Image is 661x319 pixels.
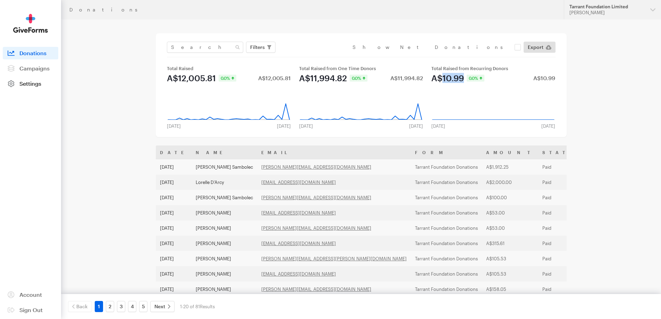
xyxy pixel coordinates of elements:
div: Total Raised from One Time Donors [299,66,423,71]
td: [DATE] [156,236,192,251]
td: Paid [538,190,589,205]
td: [DATE] [156,251,192,266]
input: Search Name & Email [167,42,243,53]
a: Next [150,301,175,312]
div: [DATE] [537,123,559,129]
td: Tarrant Foundation Donations [411,190,482,205]
td: [PERSON_NAME] [192,236,257,251]
td: Tarrant Foundation Donations [411,251,482,266]
div: [PERSON_NAME] [569,10,645,16]
a: [PERSON_NAME][EMAIL_ADDRESS][DOMAIN_NAME] [261,164,371,170]
div: [DATE] [163,123,185,129]
td: Tarrant Foundation Donations [411,266,482,282]
a: Campaigns [3,62,58,75]
td: Paid [538,205,589,220]
td: A$1,912.25 [482,159,538,175]
td: Tarrant Foundation Donations [411,236,482,251]
td: [PERSON_NAME] Sambolec [192,159,257,175]
td: A$2,000.00 [482,175,538,190]
a: [EMAIL_ADDRESS][DOMAIN_NAME] [261,241,336,246]
td: [PERSON_NAME] [192,251,257,266]
div: A$10.99 [431,74,464,82]
div: [DATE] [427,123,449,129]
th: Amount [482,145,538,159]
td: Paid [538,251,589,266]
div: Tarrant Foundation Limited [569,4,645,10]
td: Tarrant Foundation Donations [411,175,482,190]
td: A$105.53 [482,266,538,282]
span: Sign Out [19,307,43,313]
span: Campaigns [19,65,50,72]
td: [DATE] [156,175,192,190]
a: 5 [139,301,147,312]
div: [DATE] [273,123,295,129]
th: Date [156,145,192,159]
div: Total Raised from Recurring Donors [431,66,555,71]
th: Status [538,145,589,159]
a: [PERSON_NAME][EMAIL_ADDRESS][DOMAIN_NAME] [261,195,371,200]
div: 0.0% [219,75,236,82]
a: 3 [117,301,125,312]
td: Tarrant Foundation Donations [411,220,482,236]
td: Lorelle D'Arcy [192,175,257,190]
td: [PERSON_NAME] [192,205,257,220]
td: Tarrant Foundation Donations [411,205,482,220]
td: A$105.53 [482,251,538,266]
td: [DATE] [156,266,192,282]
td: [PERSON_NAME] Sambolec [192,190,257,205]
div: A$11,994.82 [390,75,423,81]
a: [PERSON_NAME][EMAIL_ADDRESS][DOMAIN_NAME] [261,225,371,231]
span: Results [200,304,215,309]
th: Name [192,145,257,159]
td: A$100.00 [482,190,538,205]
td: [DATE] [156,205,192,220]
div: [DATE] [405,123,427,129]
a: [EMAIL_ADDRESS][DOMAIN_NAME] [261,271,336,277]
td: [PERSON_NAME] [192,266,257,282]
a: 4 [128,301,136,312]
td: Paid [538,266,589,282]
div: A$12,005.81 [167,74,216,82]
a: Settings [3,77,58,90]
td: [PERSON_NAME] [192,220,257,236]
a: Export [524,42,556,53]
span: Account [19,291,42,298]
td: [DATE] [156,190,192,205]
span: Donations [19,50,46,56]
span: Settings [19,80,41,87]
span: Next [154,302,165,311]
th: Email [257,145,411,159]
td: A$158.05 [482,282,538,297]
td: Paid [538,159,589,175]
td: [PERSON_NAME] [192,282,257,297]
td: [DATE] [156,159,192,175]
a: [PERSON_NAME][EMAIL_ADDRESS][DOMAIN_NAME] [261,286,371,292]
td: Paid [538,175,589,190]
img: GiveForms [13,14,48,33]
div: Total Raised [167,66,291,71]
a: [EMAIL_ADDRESS][DOMAIN_NAME] [261,210,336,216]
a: [PERSON_NAME][EMAIL_ADDRESS][PERSON_NAME][DOMAIN_NAME] [261,256,407,261]
div: 0.0% [467,75,484,82]
div: [DATE] [295,123,317,129]
td: Paid [538,220,589,236]
span: Filters [250,43,265,51]
td: Tarrant Foundation Donations [411,159,482,175]
div: A$10.99 [533,75,555,81]
button: Filters [246,42,276,53]
span: Export [528,43,543,51]
div: A$12,005.81 [258,75,291,81]
a: Donations [3,47,58,59]
td: [DATE] [156,220,192,236]
td: Tarrant Foundation Donations [411,282,482,297]
td: A$315.61 [482,236,538,251]
td: Paid [538,236,589,251]
a: Sign Out [3,304,58,316]
div: A$11,994.82 [299,74,347,82]
td: Paid [538,282,589,297]
a: 2 [106,301,114,312]
div: 1-20 of 81 [180,301,215,312]
div: 0.0% [350,75,367,82]
td: A$53.00 [482,205,538,220]
a: Account [3,288,58,301]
